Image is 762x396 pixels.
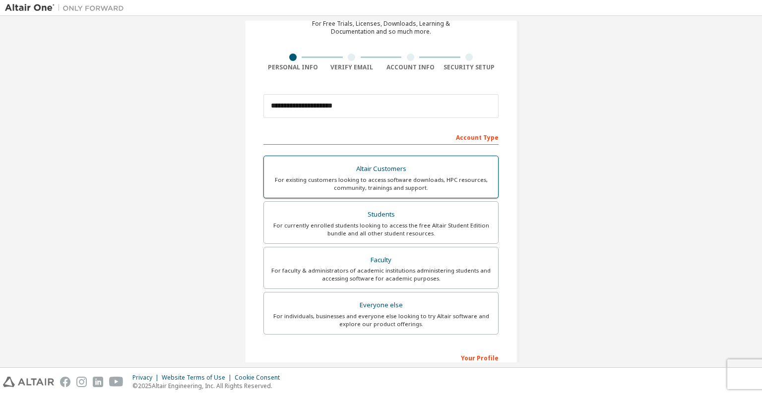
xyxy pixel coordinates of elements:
div: Students [270,208,492,222]
div: Cookie Consent [235,374,286,382]
div: Account Info [381,63,440,71]
div: Privacy [132,374,162,382]
div: Everyone else [270,298,492,312]
div: For faculty & administrators of academic institutions administering students and accessing softwa... [270,267,492,283]
div: Security Setup [440,63,499,71]
div: Verify Email [322,63,381,71]
div: For currently enrolled students looking to access the free Altair Student Edition bundle and all ... [270,222,492,237]
div: For Free Trials, Licenses, Downloads, Learning & Documentation and so much more. [312,20,450,36]
div: Account Type [263,129,499,145]
p: © 2025 Altair Engineering, Inc. All Rights Reserved. [132,382,286,390]
div: Faculty [270,253,492,267]
div: Personal Info [263,63,322,71]
div: Your Profile [263,349,499,365]
img: instagram.svg [76,377,87,387]
img: altair_logo.svg [3,377,54,387]
img: linkedin.svg [93,377,103,387]
img: Altair One [5,3,129,13]
img: facebook.svg [60,377,70,387]
div: Website Terms of Use [162,374,235,382]
div: For individuals, businesses and everyone else looking to try Altair software and explore our prod... [270,312,492,328]
div: For existing customers looking to access software downloads, HPC resources, community, trainings ... [270,176,492,192]
img: youtube.svg [109,377,124,387]
div: Altair Customers [270,162,492,176]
